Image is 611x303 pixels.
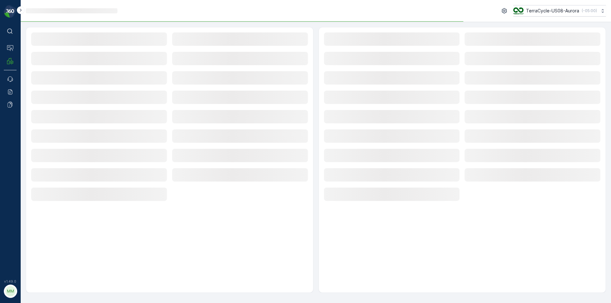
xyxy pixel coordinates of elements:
[4,279,17,283] span: v 1.49.0
[513,7,523,14] img: image_ci7OI47.png
[513,5,606,17] button: TerraCycle-US08-Aurora(-05:00)
[582,8,597,13] p: ( -05:00 )
[5,286,16,296] div: MM
[526,8,579,14] p: TerraCycle-US08-Aurora
[4,285,17,298] button: MM
[4,5,17,18] img: logo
